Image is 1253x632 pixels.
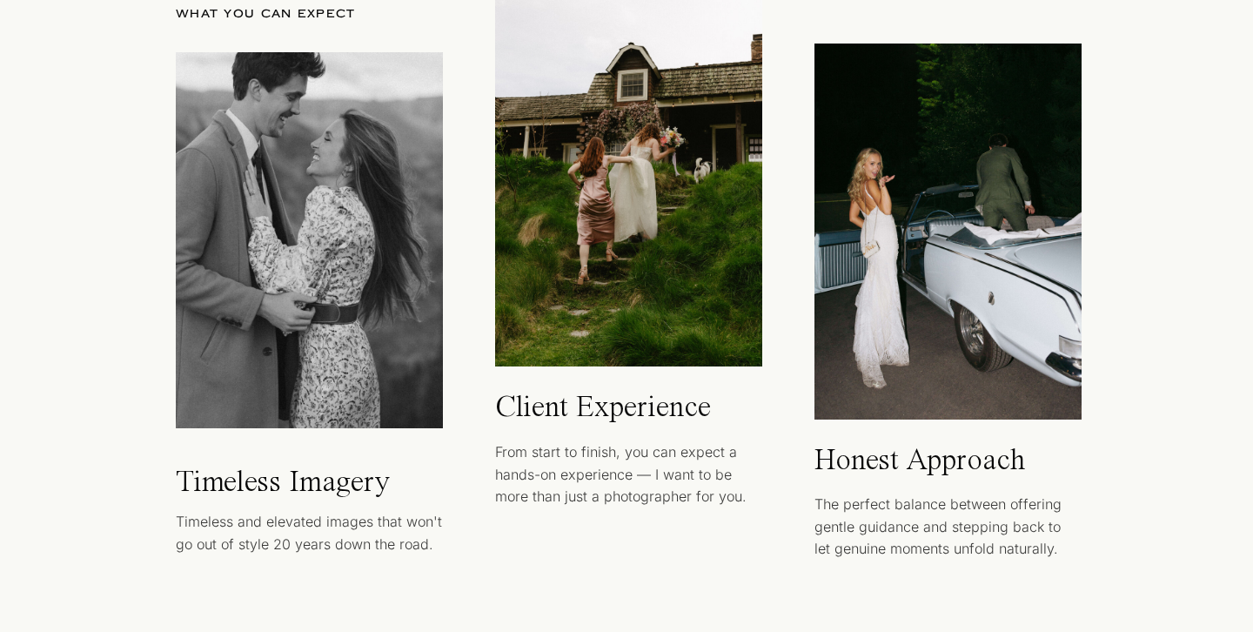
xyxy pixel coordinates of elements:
p: Timeless Imagery [176,467,407,499]
p: Client Experience [495,392,742,424]
h2: WHAT You can expect [176,5,439,29]
p: The perfect balance between offering gentle guidance and stepping back to let genuine moments unf... [814,494,1075,568]
p: From start to finish, you can expect a hands-on experience — I want to be more than just a photog... [495,441,767,511]
p: Timeless and elevated images that won't go out of style 20 years down the road. [176,511,443,568]
p: Honest Approach [814,445,1089,485]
